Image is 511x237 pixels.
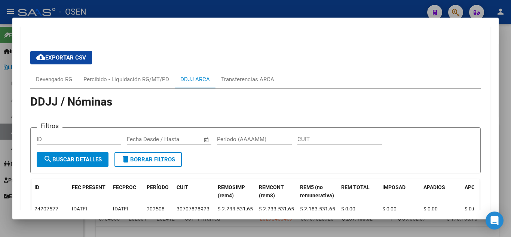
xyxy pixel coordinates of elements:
[177,205,209,213] div: 30707828923
[423,206,438,212] span: $ 0,00
[127,136,157,143] input: Fecha inicio
[43,156,102,163] span: Buscar Detalles
[338,179,379,204] datatable-header-cell: REM TOTAL
[465,206,479,212] span: $ 0,00
[36,54,86,61] span: Exportar CSV
[30,95,112,108] span: DDJJ / Nóminas
[256,179,297,204] datatable-header-cell: REMCONT (rem8)
[83,75,169,83] div: Percibido - Liquidación RG/MT/PD
[36,53,45,62] mat-icon: cloud_download
[121,155,130,164] mat-icon: delete
[218,184,245,199] span: REMOSIMP (rem4)
[259,206,294,212] span: $ 2.233.531,65
[147,206,165,212] span: 202508
[382,206,397,212] span: $ 0,00
[259,184,284,199] span: REMCONT (rem8)
[218,206,253,212] span: $ 2.233.531,65
[37,122,62,130] h3: Filtros
[43,155,52,164] mat-icon: search
[420,179,462,204] datatable-header-cell: APADIOS
[110,179,144,204] datatable-header-cell: FECPROC
[144,179,174,204] datatable-header-cell: PERÍODO
[202,136,211,144] button: Open calendar
[300,184,334,199] span: REM5 (no remunerativa)
[300,206,335,212] span: $ 2.183.531,65
[221,75,274,83] div: Transferencias ARCA
[486,212,504,230] div: Open Intercom Messenger
[174,179,215,204] datatable-header-cell: CUIT
[180,75,210,83] div: DDJJ ARCA
[147,184,169,190] span: PERÍODO
[423,184,445,190] span: APADIOS
[164,136,200,143] input: Fecha fin
[34,184,39,190] span: ID
[37,152,108,167] button: Buscar Detalles
[31,179,69,204] datatable-header-cell: ID
[462,179,503,204] datatable-header-cell: APO B SOC
[382,184,406,190] span: IMPOSAD
[36,75,72,83] div: Devengado RG
[113,206,128,212] span: [DATE]
[121,156,175,163] span: Borrar Filtros
[72,206,87,212] span: [DATE]
[341,184,370,190] span: REM TOTAL
[34,206,58,212] span: 24207577
[30,51,92,64] button: Exportar CSV
[114,152,182,167] button: Borrar Filtros
[465,184,491,190] span: APO B SOC
[341,206,355,212] span: $ 0,00
[113,184,136,190] span: FECPROC
[177,184,188,190] span: CUIT
[69,179,110,204] datatable-header-cell: FEC PRESENT
[379,179,420,204] datatable-header-cell: IMPOSAD
[297,179,338,204] datatable-header-cell: REM5 (no remunerativa)
[215,179,256,204] datatable-header-cell: REMOSIMP (rem4)
[72,184,105,190] span: FEC PRESENT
